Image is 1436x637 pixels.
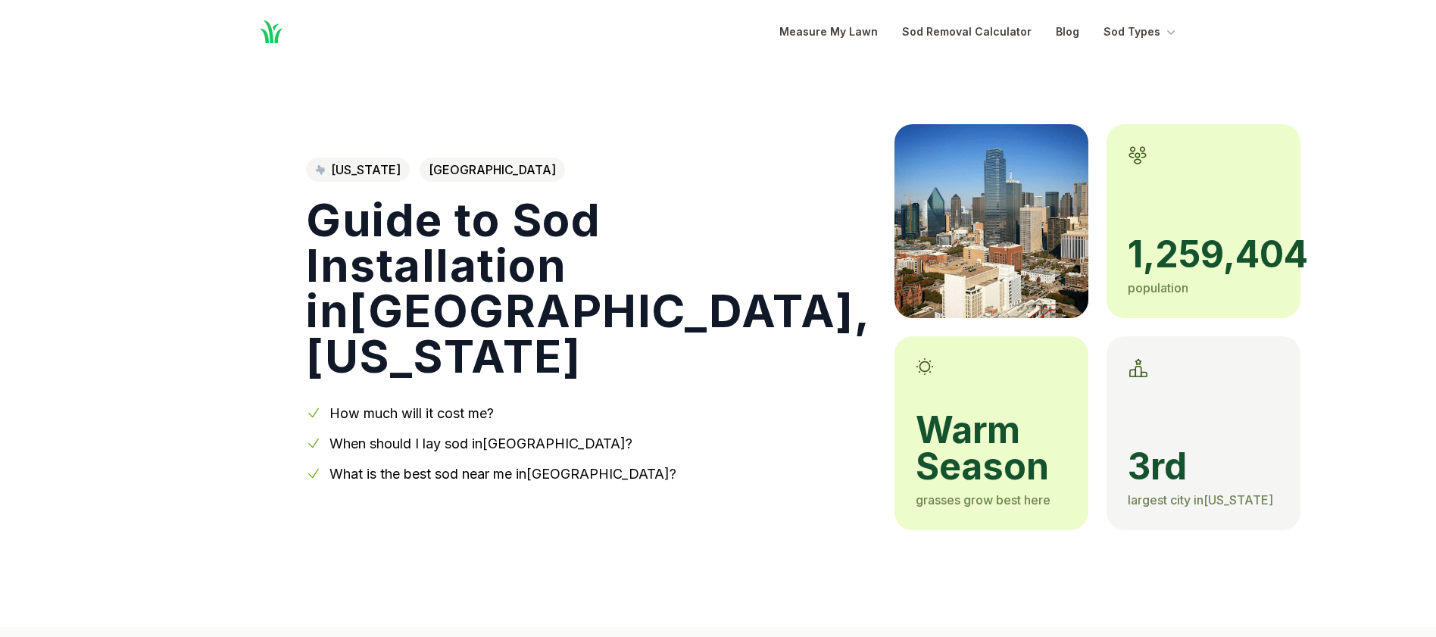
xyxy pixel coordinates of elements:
[1128,280,1188,295] span: population
[306,158,410,182] a: [US_STATE]
[329,405,494,421] a: How much will it cost me?
[329,466,676,482] a: What is the best sod near me in[GEOGRAPHIC_DATA]?
[306,197,870,379] h1: Guide to Sod Installation in [GEOGRAPHIC_DATA] , [US_STATE]
[315,165,325,174] img: Texas state outline
[916,412,1067,485] span: warm season
[1128,448,1279,485] span: 3rd
[902,23,1032,41] a: Sod Removal Calculator
[420,158,565,182] span: [GEOGRAPHIC_DATA]
[1128,492,1273,507] span: largest city in [US_STATE]
[779,23,878,41] a: Measure My Lawn
[329,436,632,451] a: When should I lay sod in[GEOGRAPHIC_DATA]?
[1056,23,1079,41] a: Blog
[1128,236,1279,273] span: 1,259,404
[916,492,1050,507] span: grasses grow best here
[894,124,1088,318] img: A picture of Dallas
[1104,23,1178,41] button: Sod Types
